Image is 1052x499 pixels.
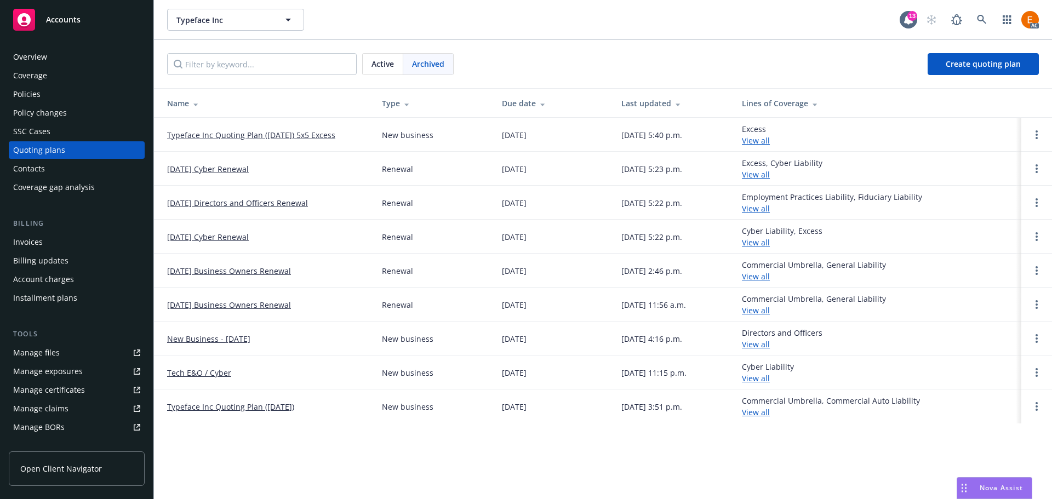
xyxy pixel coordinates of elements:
[167,97,364,109] div: Name
[742,191,922,214] div: Employment Practices Liability, Fiduciary Liability
[382,299,413,311] div: Renewal
[502,299,527,311] div: [DATE]
[9,437,145,455] a: Summary of insurance
[980,483,1023,492] span: Nova Assist
[382,265,413,277] div: Renewal
[382,367,433,378] div: New business
[13,271,74,288] div: Account charges
[1030,400,1043,413] a: Open options
[621,231,682,243] div: [DATE] 5:22 p.m.
[621,401,682,412] div: [DATE] 3:51 p.m.
[13,252,68,269] div: Billing updates
[9,329,145,340] div: Tools
[13,233,43,251] div: Invoices
[996,9,1018,31] a: Switch app
[9,418,145,436] a: Manage BORs
[13,160,45,177] div: Contacts
[167,299,291,311] a: [DATE] Business Owners Renewal
[13,48,47,66] div: Overview
[742,305,770,316] a: View all
[502,367,527,378] div: [DATE]
[742,157,822,180] div: Excess, Cyber Liability
[13,85,41,103] div: Policies
[1030,264,1043,277] a: Open options
[502,265,527,277] div: [DATE]
[9,218,145,229] div: Billing
[742,225,822,248] div: Cyber Liability, Excess
[742,237,770,248] a: View all
[502,163,527,175] div: [DATE]
[9,123,145,140] a: SSC Cases
[9,400,145,417] a: Manage claims
[167,163,249,175] a: [DATE] Cyber Renewal
[621,97,724,109] div: Last updated
[1030,128,1043,141] a: Open options
[382,97,484,109] div: Type
[946,9,968,31] a: Report a Bug
[971,9,993,31] a: Search
[13,141,65,159] div: Quoting plans
[742,339,770,349] a: View all
[9,289,145,307] a: Installment plans
[9,363,145,380] a: Manage exposures
[9,141,145,159] a: Quoting plans
[921,9,942,31] a: Start snowing
[13,67,47,84] div: Coverage
[9,179,145,196] a: Coverage gap analysis
[742,395,920,418] div: Commercial Umbrella, Commercial Auto Liability
[9,85,145,103] a: Policies
[13,344,60,362] div: Manage files
[167,333,250,345] a: New Business - [DATE]
[1030,196,1043,209] a: Open options
[742,407,770,417] a: View all
[9,4,145,35] a: Accounts
[1030,298,1043,311] a: Open options
[13,179,95,196] div: Coverage gap analysis
[742,123,770,146] div: Excess
[1030,162,1043,175] a: Open options
[167,367,231,378] a: Tech E&O / Cyber
[13,381,85,399] div: Manage certificates
[9,67,145,84] a: Coverage
[9,271,145,288] a: Account charges
[46,15,81,24] span: Accounts
[742,271,770,282] a: View all
[382,231,413,243] div: Renewal
[502,197,527,209] div: [DATE]
[502,333,527,345] div: [DATE]
[907,11,917,21] div: 13
[621,265,682,277] div: [DATE] 2:46 p.m.
[382,333,433,345] div: New business
[13,418,65,436] div: Manage BORs
[382,129,433,141] div: New business
[742,97,1013,109] div: Lines of Coverage
[742,327,822,350] div: Directors and Officers
[621,197,682,209] div: [DATE] 5:22 p.m.
[957,477,1032,499] button: Nova Assist
[742,361,794,384] div: Cyber Liability
[742,169,770,180] a: View all
[382,163,413,175] div: Renewal
[382,401,433,412] div: New business
[9,48,145,66] a: Overview
[167,9,304,31] button: Typeface Inc
[176,14,271,26] span: Typeface Inc
[13,437,96,455] div: Summary of insurance
[9,104,145,122] a: Policy changes
[9,233,145,251] a: Invoices
[621,129,682,141] div: [DATE] 5:40 p.m.
[9,160,145,177] a: Contacts
[502,231,527,243] div: [DATE]
[1030,332,1043,345] a: Open options
[13,400,68,417] div: Manage claims
[957,478,971,498] div: Drag to move
[371,58,394,70] span: Active
[13,363,83,380] div: Manage exposures
[13,289,77,307] div: Installment plans
[502,129,527,141] div: [DATE]
[1030,366,1043,379] a: Open options
[167,129,335,141] a: Typeface Inc Quoting Plan ([DATE]) 5x5 Excess
[502,401,527,412] div: [DATE]
[382,197,413,209] div: Renewal
[742,259,886,282] div: Commercial Umbrella, General Liability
